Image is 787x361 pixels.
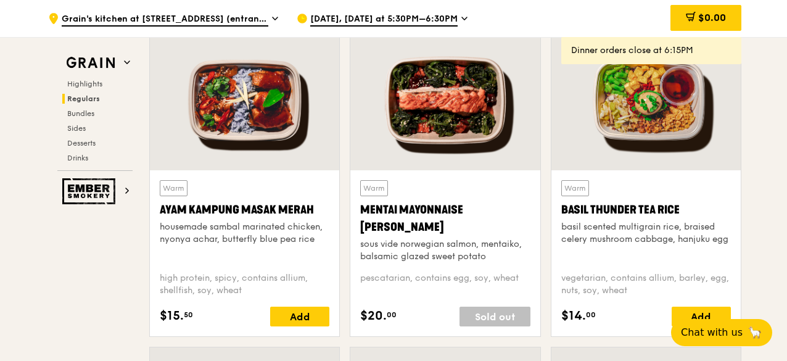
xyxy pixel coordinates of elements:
[310,13,458,27] span: [DATE], [DATE] at 5:30PM–6:30PM
[681,325,743,340] span: Chat with us
[459,307,530,326] div: Sold out
[561,307,586,325] span: $14.
[360,238,530,263] div: sous vide norwegian salmon, mentaiko, balsamic glazed sweet potato
[184,310,193,320] span: 50
[571,44,731,57] div: Dinner orders close at 6:15PM
[360,180,388,196] div: Warm
[586,310,596,320] span: 00
[270,307,329,326] div: Add
[160,307,184,325] span: $15.
[67,109,94,118] span: Bundles
[160,180,187,196] div: Warm
[561,180,589,196] div: Warm
[160,221,329,246] div: housemade sambal marinated chicken, nyonya achar, butterfly blue pea rice
[67,94,100,103] span: Regulars
[360,307,387,325] span: $20.
[62,52,119,74] img: Grain web logo
[672,307,731,326] div: Add
[67,124,86,133] span: Sides
[360,272,530,297] div: pescatarian, contains egg, soy, wheat
[387,310,397,320] span: 00
[671,319,772,346] button: Chat with us🦙
[561,272,731,297] div: vegetarian, contains allium, barley, egg, nuts, soy, wheat
[698,12,726,23] span: $0.00
[67,154,88,162] span: Drinks
[748,325,762,340] span: 🦙
[561,221,731,246] div: basil scented multigrain rice, braised celery mushroom cabbage, hanjuku egg
[360,201,530,236] div: Mentai Mayonnaise [PERSON_NAME]
[62,178,119,204] img: Ember Smokery web logo
[160,201,329,218] div: Ayam Kampung Masak Merah
[62,13,268,27] span: Grain's kitchen at [STREET_ADDRESS] (entrance along [PERSON_NAME][GEOGRAPHIC_DATA])
[67,80,102,88] span: Highlights
[160,272,329,297] div: high protein, spicy, contains allium, shellfish, soy, wheat
[561,201,731,218] div: Basil Thunder Tea Rice
[67,139,96,147] span: Desserts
